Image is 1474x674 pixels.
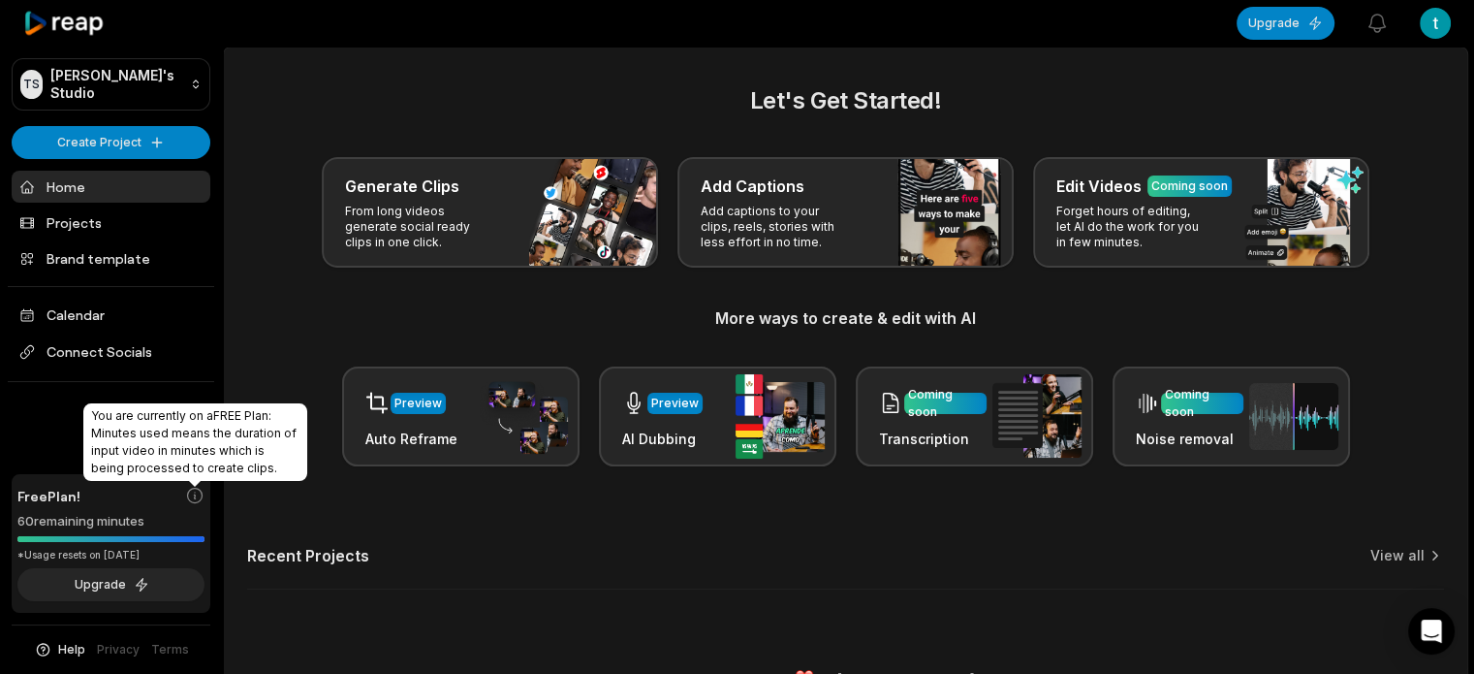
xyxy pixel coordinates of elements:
[12,299,210,331] a: Calendar
[17,512,204,531] div: 60 remaining minutes
[701,204,851,250] p: Add captions to your clips, reels, stories with less effort in no time.
[479,379,568,455] img: auto_reframe.png
[12,207,210,239] a: Projects
[247,546,369,565] h2: Recent Projects
[17,548,204,562] div: *Usage resets on [DATE]
[365,429,457,449] h3: Auto Reframe
[247,306,1444,330] h3: More ways to create & edit with AI
[651,395,699,412] div: Preview
[58,641,85,658] span: Help
[151,641,189,658] a: Terms
[701,175,804,198] h3: Add Captions
[879,429,987,449] h3: Transcription
[12,335,210,369] span: Connect Socials
[1136,429,1243,449] h3: Noise removal
[1056,175,1142,198] h3: Edit Videos
[34,641,85,658] button: Help
[50,67,182,102] p: [PERSON_NAME]'s Studio
[12,171,210,203] a: Home
[394,395,442,412] div: Preview
[736,374,825,459] img: ai_dubbing.png
[1370,546,1425,565] a: View all
[345,204,495,250] p: From long videos generate social ready clips in one click.
[1151,177,1228,195] div: Coming soon
[12,242,210,274] a: Brand template
[17,568,204,601] button: Upgrade
[20,70,43,99] div: TS
[345,175,459,198] h3: Generate Clips
[247,83,1444,118] h2: Let's Get Started!
[97,641,140,658] a: Privacy
[1249,383,1338,450] img: noise_removal.png
[17,486,80,506] span: Free Plan!
[1408,608,1455,655] div: Open Intercom Messenger
[1237,7,1334,40] button: Upgrade
[12,126,210,159] button: Create Project
[1056,204,1207,250] p: Forget hours of editing, let AI do the work for you in few minutes.
[908,386,983,421] div: Coming soon
[91,408,297,475] span: You are currently on a FREE Plan : Minutes used means the duration of input video in minutes whic...
[992,374,1082,458] img: transcription.png
[622,429,703,449] h3: AI Dubbing
[1165,386,1239,421] div: Coming soon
